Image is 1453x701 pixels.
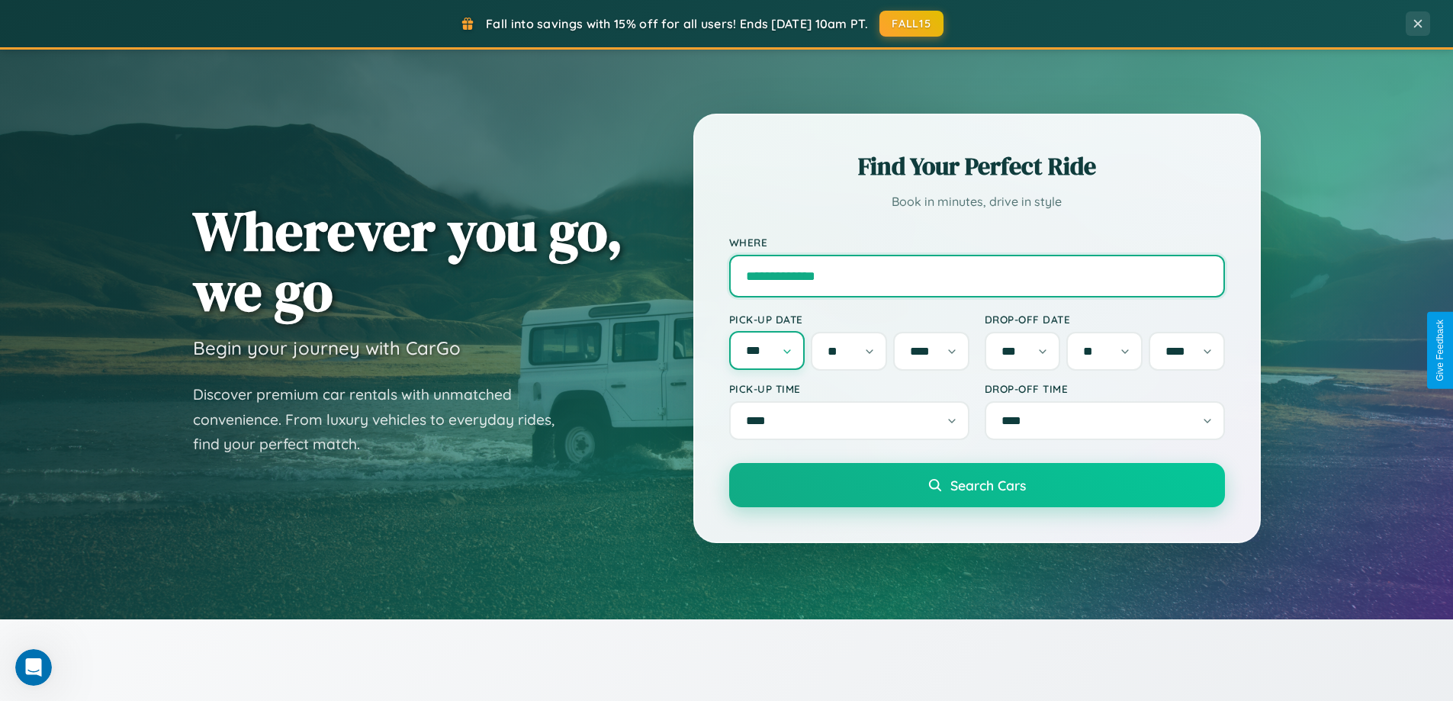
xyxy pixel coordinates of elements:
[729,150,1225,183] h2: Find Your Perfect Ride
[193,336,461,359] h3: Begin your journey with CarGo
[879,11,943,37] button: FALL15
[729,236,1225,249] label: Where
[729,191,1225,213] p: Book in minutes, drive in style
[729,463,1225,507] button: Search Cars
[193,382,574,457] p: Discover premium car rentals with unmatched convenience. From luxury vehicles to everyday rides, ...
[985,313,1225,326] label: Drop-off Date
[486,16,868,31] span: Fall into savings with 15% off for all users! Ends [DATE] 10am PT.
[193,201,623,321] h1: Wherever you go, we go
[729,382,969,395] label: Pick-up Time
[729,313,969,326] label: Pick-up Date
[1435,320,1445,381] div: Give Feedback
[15,649,52,686] iframe: Intercom live chat
[950,477,1026,494] span: Search Cars
[985,382,1225,395] label: Drop-off Time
